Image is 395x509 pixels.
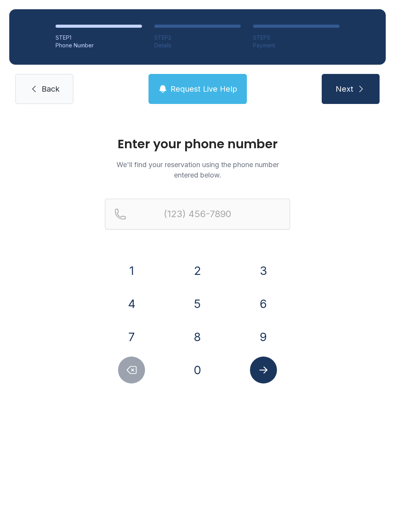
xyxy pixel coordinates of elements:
[253,42,339,49] div: Payment
[56,42,142,49] div: Phone Number
[118,357,145,383] button: Delete number
[336,84,353,94] span: Next
[118,257,145,284] button: 1
[184,323,211,350] button: 8
[105,138,290,150] h1: Enter your phone number
[184,290,211,317] button: 5
[170,84,237,94] span: Request Live Help
[105,159,290,180] p: We'll find your reservation using the phone number entered below.
[42,84,59,94] span: Back
[250,290,277,317] button: 6
[184,257,211,284] button: 2
[250,323,277,350] button: 9
[118,323,145,350] button: 7
[154,42,241,49] div: Details
[184,357,211,383] button: 0
[253,34,339,42] div: STEP 3
[105,199,290,229] input: Reservation phone number
[118,290,145,317] button: 4
[250,357,277,383] button: Submit lookup form
[154,34,241,42] div: STEP 2
[56,34,142,42] div: STEP 1
[250,257,277,284] button: 3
